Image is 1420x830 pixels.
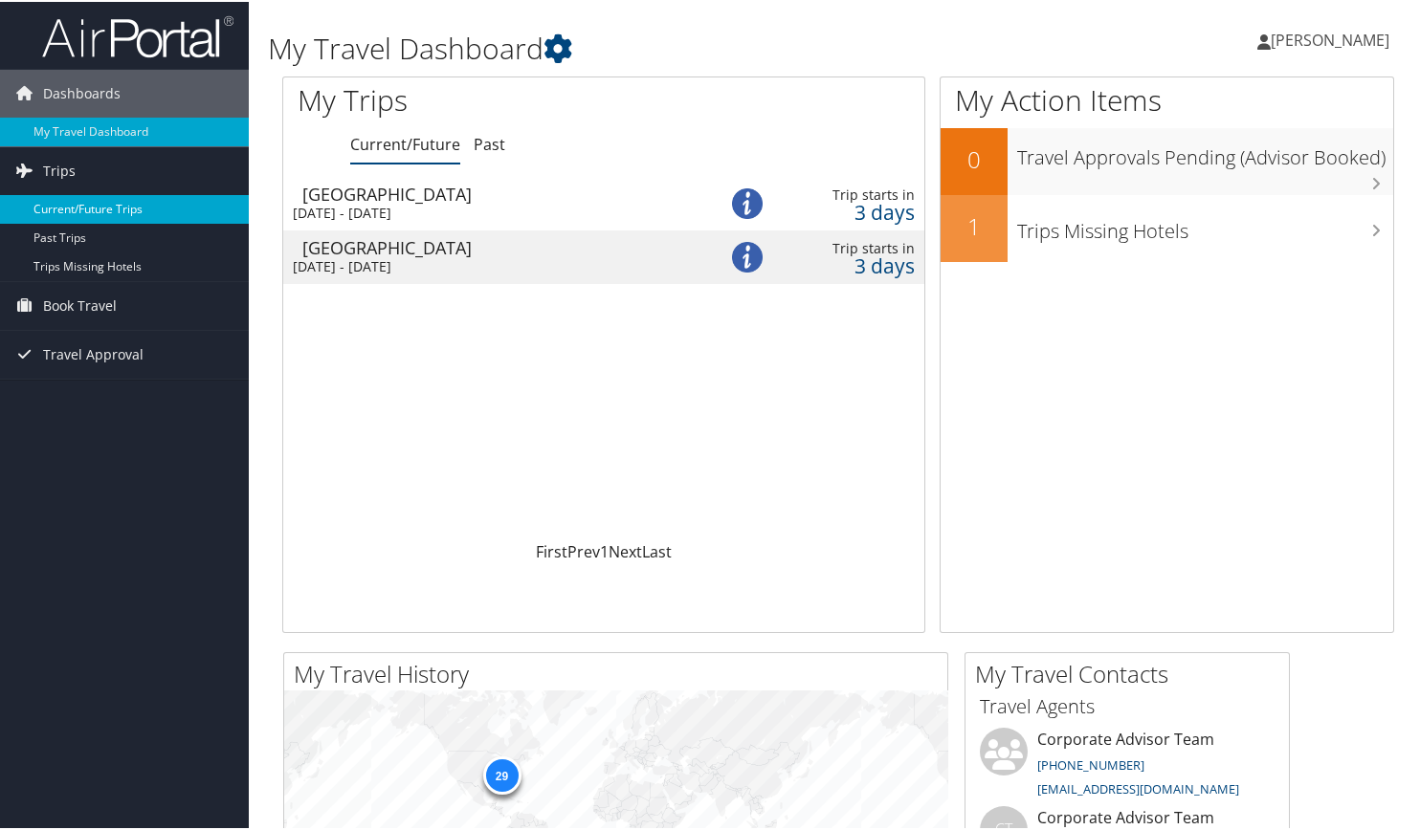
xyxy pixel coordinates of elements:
[302,237,698,254] div: [GEOGRAPHIC_DATA]
[941,78,1393,119] h1: My Action Items
[786,202,915,219] div: 3 days
[293,256,688,273] div: [DATE] - [DATE]
[980,691,1275,718] h3: Travel Agents
[43,68,121,116] span: Dashboards
[975,656,1289,688] h2: My Travel Contacts
[268,27,1029,67] h1: My Travel Dashboard
[732,240,763,271] img: alert-flat-solid-info.png
[42,12,233,57] img: airportal-logo.png
[941,208,1008,241] h2: 1
[941,142,1008,174] h2: 0
[302,184,698,201] div: [GEOGRAPHIC_DATA]
[298,78,643,119] h1: My Trips
[941,126,1393,193] a: 0Travel Approvals Pending (Advisor Booked)
[786,185,915,202] div: Trip starts in
[43,329,144,377] span: Travel Approval
[43,145,76,193] span: Trips
[1017,207,1393,243] h3: Trips Missing Hotels
[609,539,642,560] a: Next
[786,255,915,273] div: 3 days
[293,203,688,220] div: [DATE] - [DATE]
[482,754,521,793] div: 29
[43,280,117,328] span: Book Travel
[1257,10,1409,67] a: [PERSON_NAME]
[786,238,915,255] div: Trip starts in
[600,539,609,560] a: 1
[474,132,505,153] a: Past
[567,539,600,560] a: Prev
[1271,28,1389,49] span: [PERSON_NAME]
[536,539,567,560] a: First
[294,656,947,688] h2: My Travel History
[1017,133,1393,169] h3: Travel Approvals Pending (Advisor Booked)
[941,193,1393,260] a: 1Trips Missing Hotels
[970,726,1284,804] li: Corporate Advisor Team
[732,186,763,217] img: alert-flat-solid-info.png
[350,132,460,153] a: Current/Future
[1037,778,1239,796] a: [EMAIL_ADDRESS][DOMAIN_NAME]
[1037,754,1144,772] a: [PHONE_NUMBER]
[642,539,672,560] a: Last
